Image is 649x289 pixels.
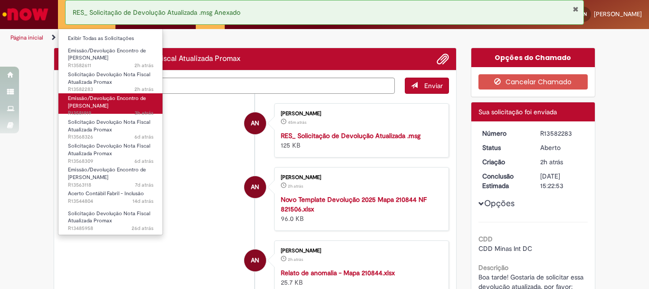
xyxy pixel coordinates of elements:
span: AN [251,176,259,199]
span: R13582611 [68,62,153,70]
div: Ana Paula Notaro [244,112,266,134]
time: 30/09/2025 15:22:47 [288,257,303,262]
dt: Criação [475,157,534,167]
a: Aberto R13582283 : Solicitação Devolução Nota Fiscal Atualizada Promax [58,70,163,90]
div: [DATE] 15:22:53 [540,171,584,190]
time: 25/09/2025 17:41:57 [134,133,153,140]
a: RES_ Solicitação de Devolução Atualizada .msg [281,131,420,140]
span: RES_ Solicitação de Devolução Atualizada .msg Anexado [73,8,240,17]
div: Opções do Chamado [471,48,595,67]
time: 05/09/2025 16:44:17 [132,225,153,232]
div: 30/09/2025 15:22:49 [540,157,584,167]
a: Aberto R13581919 : Emissão/Devolução Encontro de Contas Fornecedor [58,93,163,114]
time: 25/09/2025 17:39:31 [134,158,153,165]
span: 2h atrás [288,183,303,189]
span: [PERSON_NAME] [594,10,642,18]
span: 2h atrás [540,158,563,166]
a: Relato de anomalia - Mapa 210844.xlsx [281,269,395,277]
div: Ana Paula Notaro [244,176,266,198]
span: 2h atrás [134,86,153,93]
span: 7d atrás [135,181,153,189]
div: R13582283 [540,129,584,138]
a: Página inicial [10,34,43,41]
span: Emissão/Devolução Encontro de [PERSON_NAME] [68,47,146,62]
span: Emissão/Devolução Encontro de [PERSON_NAME] [68,95,146,110]
span: 6d atrás [134,133,153,140]
ul: Requisições [58,29,163,235]
b: CDD [478,235,493,243]
time: 30/09/2025 17:04:24 [288,120,306,125]
span: 14d atrás [133,198,153,205]
span: Acerto Contábil Fabril - Inclusão [68,190,144,197]
time: 30/09/2025 14:31:30 [134,110,153,117]
dt: Status [475,143,534,152]
span: 2h atrás [134,62,153,69]
span: Solicitação Devolução Nota Fiscal Atualizada Promax [68,71,150,86]
time: 24/09/2025 13:59:23 [135,181,153,189]
a: Aberto R13485958 : Solicitação Devolução Nota Fiscal Atualizada Promax [58,209,163,229]
div: [PERSON_NAME] [281,175,439,180]
time: 30/09/2025 15:22:49 [540,158,563,166]
span: 26d atrás [132,225,153,232]
span: AN [251,249,259,272]
span: R13544804 [68,198,153,205]
span: R13581919 [68,110,153,117]
span: Solicitação Devolução Nota Fiscal Atualizada Promax [68,119,150,133]
span: 45m atrás [288,120,306,125]
a: Novo Template Devolução 2025 Mapa 210844 NF 821506.xlsx [281,195,427,213]
span: 2h atrás [288,257,303,262]
img: ServiceNow [1,5,50,24]
time: 30/09/2025 15:22:50 [134,86,153,93]
span: CDD Minas Int DC [478,244,532,253]
button: Fechar Notificação [573,5,579,13]
span: 3h atrás [134,110,153,117]
b: Descrição [478,263,508,272]
a: Exibir Todas as Solicitações [58,33,163,44]
div: 125 KB [281,131,439,150]
div: 96.0 KB [281,195,439,223]
span: R13568309 [68,158,153,165]
button: Enviar [405,78,449,94]
dt: Conclusão Estimada [475,171,534,190]
div: [PERSON_NAME] [281,111,439,117]
a: Aberto R13568309 : Solicitação Devolução Nota Fiscal Atualizada Promax [58,141,163,161]
span: 6d atrás [134,158,153,165]
button: Cancelar Chamado [478,74,588,90]
span: Emissão/Devolução Encontro de [PERSON_NAME] [68,166,146,181]
span: AN [251,112,259,135]
time: 30/09/2025 15:22:47 [288,183,303,189]
span: R13563118 [68,181,153,189]
div: [PERSON_NAME] [281,248,439,254]
button: Adicionar anexos [437,53,449,65]
div: 25.7 KB [281,268,439,287]
time: 17/09/2025 16:42:04 [133,198,153,205]
textarea: Digite sua mensagem aqui... [61,78,395,94]
dt: Número [475,129,534,138]
span: R13568326 [68,133,153,141]
a: Aberto R13582611 : Emissão/Devolução Encontro de Contas Fornecedor [58,46,163,66]
span: Solicitação Devolução Nota Fiscal Atualizada Promax [68,142,150,157]
span: R13582283 [68,86,153,93]
ul: Trilhas de página [7,29,426,47]
span: Enviar [424,81,443,90]
span: Solicitação Devolução Nota Fiscal Atualizada Promax [68,210,150,225]
span: Sua solicitação foi enviada [478,108,557,116]
div: Ana Paula Notaro [244,249,266,271]
a: Aberto R13563118 : Emissão/Devolução Encontro de Contas Fornecedor [58,165,163,185]
div: Aberto [540,143,584,152]
span: R13485958 [68,225,153,232]
a: Aberto R13544804 : Acerto Contábil Fabril - Inclusão [58,189,163,206]
a: Aberto R13568326 : Solicitação Devolução Nota Fiscal Atualizada Promax [58,117,163,138]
